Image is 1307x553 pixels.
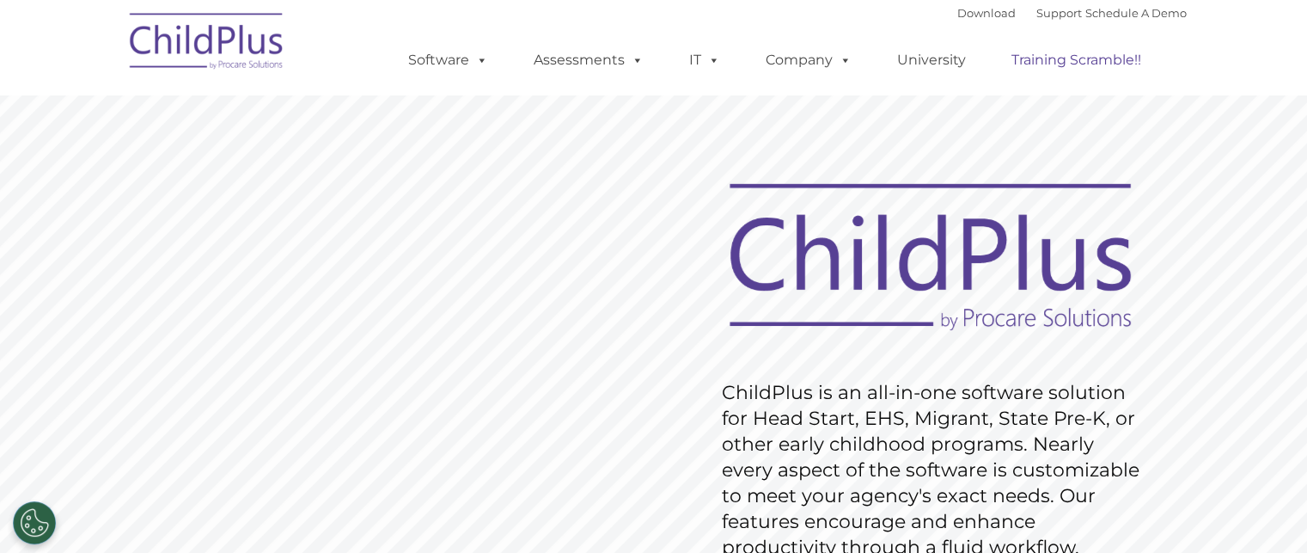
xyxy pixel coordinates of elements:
a: Software [391,43,505,77]
a: Training Scramble!! [994,43,1158,77]
a: Schedule A Demo [1085,6,1187,20]
a: Assessments [516,43,661,77]
font: | [957,6,1187,20]
a: University [880,43,983,77]
a: Support [1036,6,1082,20]
a: Company [748,43,869,77]
a: IT [672,43,737,77]
img: ChildPlus by Procare Solutions [121,1,293,87]
a: Download [957,6,1016,20]
button: Cookies Settings [13,501,56,544]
